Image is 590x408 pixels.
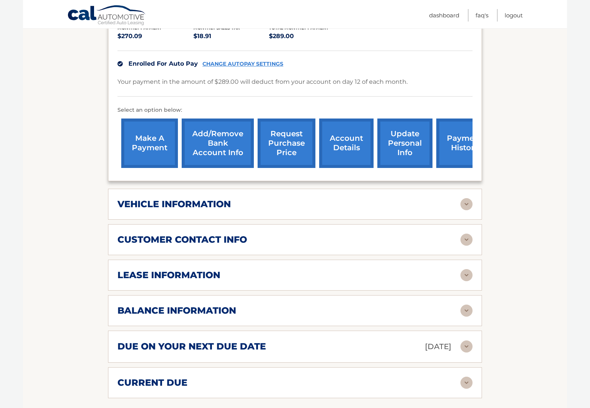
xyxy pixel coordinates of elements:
[476,9,488,22] a: FAQ's
[117,234,247,245] h2: customer contact info
[128,60,198,67] span: Enrolled For Auto Pay
[117,61,123,66] img: check.svg
[460,305,473,317] img: accordion-rest.svg
[258,119,315,168] a: request purchase price
[269,31,345,42] p: $289.00
[67,5,147,27] a: Cal Automotive
[505,9,523,22] a: Logout
[117,305,236,316] h2: balance information
[117,377,187,388] h2: current due
[193,31,269,42] p: $18.91
[117,341,266,352] h2: due on your next due date
[429,9,459,22] a: Dashboard
[460,234,473,246] img: accordion-rest.svg
[121,119,178,168] a: make a payment
[117,199,231,210] h2: vehicle information
[117,31,193,42] p: $270.09
[460,340,473,353] img: accordion-rest.svg
[319,119,374,168] a: account details
[202,61,283,67] a: CHANGE AUTOPAY SETTINGS
[460,198,473,210] img: accordion-rest.svg
[182,119,254,168] a: Add/Remove bank account info
[117,77,408,87] p: Your payment in the amount of $289.00 will deduct from your account on day 12 of each month.
[377,119,432,168] a: update personal info
[117,106,473,115] p: Select an option below:
[460,269,473,281] img: accordion-rest.svg
[436,119,493,168] a: payment history
[117,269,220,281] h2: lease information
[425,340,451,353] p: [DATE]
[460,377,473,389] img: accordion-rest.svg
